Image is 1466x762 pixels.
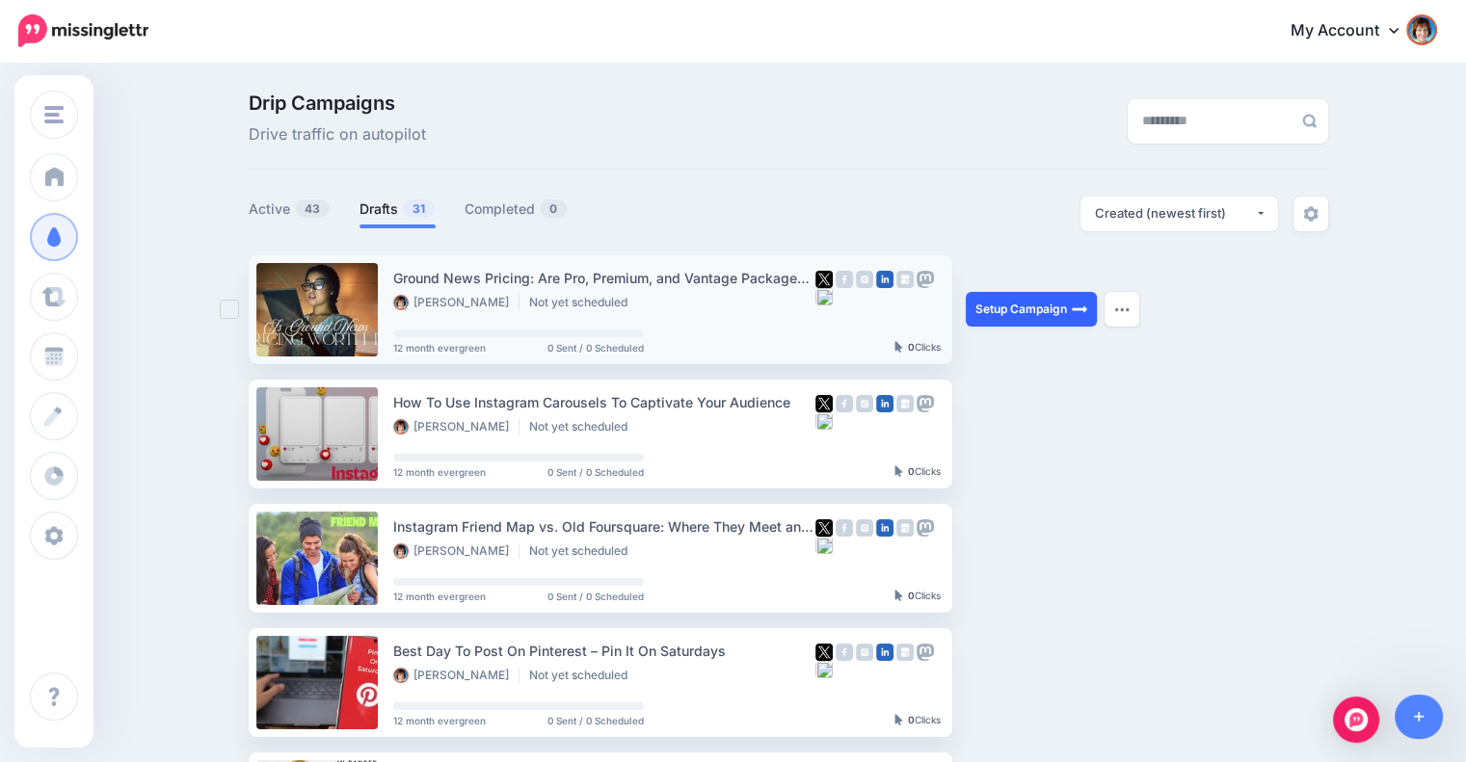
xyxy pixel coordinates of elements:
[836,395,853,412] img: facebook-grey-square.png
[896,395,914,412] img: google_business-grey-square.png
[393,419,520,434] li: [PERSON_NAME]
[547,343,644,353] span: 0 Sent / 0 Scheduled
[1072,302,1087,317] img: arrow-long-right-white.png
[529,668,637,683] li: Not yet scheduled
[18,14,148,47] img: Missinglettr
[1095,204,1255,223] div: Created (newest first)
[894,591,941,602] div: Clicks
[1080,197,1278,231] button: Created (newest first)
[896,271,914,288] img: google_business-grey-square.png
[894,342,941,354] div: Clicks
[1303,206,1319,222] img: settings-grey.png
[393,543,520,559] li: [PERSON_NAME]
[908,341,915,353] b: 0
[1114,306,1130,312] img: dots.png
[547,467,644,477] span: 0 Sent / 0 Scheduled
[393,267,815,289] div: Ground News Pricing: Are Pro, Premium, and Vantage Packages Worth it?
[249,93,426,113] span: Drip Campaigns
[249,122,426,147] span: Drive traffic on autopilot
[966,292,1097,327] a: Setup Campaign
[836,644,853,661] img: facebook-grey-square.png
[894,466,941,478] div: Clicks
[547,716,644,725] span: 0 Sent / 0 Scheduled
[1333,696,1379,743] div: Open Intercom Messenger
[856,395,873,412] img: instagram-grey-square.png
[815,288,833,305] img: bluesky-grey-square.png
[393,467,486,477] span: 12 month evergreen
[917,271,934,288] img: mastodon-grey-square.png
[836,271,853,288] img: facebook-grey-square.png
[876,519,893,537] img: linkedin-square.png
[815,412,833,430] img: bluesky-grey-square.png
[360,197,436,221] a: Drafts31
[856,519,873,537] img: instagram-grey-square.png
[856,271,873,288] img: instagram-grey-square.png
[393,591,486,601] span: 12 month evergreen
[815,519,833,537] img: twitter-square.png
[896,644,914,661] img: google_business-grey-square.png
[393,515,815,538] div: Instagram Friend Map vs. Old Foursquare: Where They Meet and Where They Don’t
[876,395,893,412] img: linkedin-square.png
[815,537,833,554] img: bluesky-grey-square.png
[815,661,833,678] img: bluesky-grey-square.png
[894,341,903,353] img: pointer-grey-darker.png
[547,591,644,601] span: 0 Sent / 0 Scheduled
[876,271,893,288] img: linkedin-square.png
[894,715,941,726] div: Clicks
[529,543,637,559] li: Not yet scheduled
[815,644,833,661] img: twitter-square.png
[896,519,914,537] img: google_business-grey-square.png
[295,199,330,218] span: 43
[894,714,903,725] img: pointer-grey-darker.png
[815,395,833,412] img: twitter-square.png
[1302,114,1317,128] img: search-grey-6.png
[876,644,893,661] img: linkedin-square.png
[529,419,637,434] li: Not yet scheduled
[249,197,331,221] a: Active43
[917,644,934,661] img: mastodon-grey-square.png
[393,295,520,310] li: [PERSON_NAME]
[540,199,567,218] span: 0
[393,343,486,353] span: 12 month evergreen
[815,271,833,288] img: twitter-square.png
[44,106,64,123] img: menu.png
[908,714,915,725] b: 0
[908,465,915,477] b: 0
[856,644,873,661] img: instagram-grey-square.png
[403,199,435,218] span: 31
[908,590,915,601] b: 0
[529,295,637,310] li: Not yet scheduled
[917,519,934,537] img: mastodon-grey-square.png
[1271,8,1437,55] a: My Account
[393,716,486,725] span: 12 month evergreen
[465,197,568,221] a: Completed0
[393,640,815,662] div: Best Day To Post On Pinterest – Pin It On Saturdays
[894,465,903,477] img: pointer-grey-darker.png
[917,395,934,412] img: mastodon-grey-square.png
[836,519,853,537] img: facebook-grey-square.png
[393,391,815,413] div: How To Use Instagram Carousels To Captivate Your Audience
[894,590,903,601] img: pointer-grey-darker.png
[393,668,520,683] li: [PERSON_NAME]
